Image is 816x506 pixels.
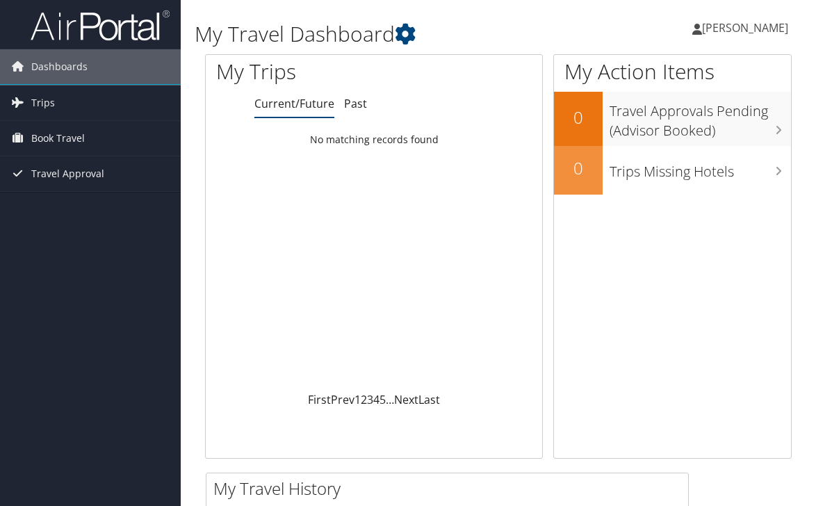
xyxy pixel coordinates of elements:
img: airportal-logo.png [31,9,170,42]
a: 2 [361,392,367,407]
a: Last [418,392,440,407]
h3: Travel Approvals Pending (Advisor Booked) [610,95,791,140]
span: Book Travel [31,121,85,156]
a: 4 [373,392,380,407]
h1: My Action Items [554,57,791,86]
a: 1 [354,392,361,407]
span: Trips [31,85,55,120]
a: [PERSON_NAME] [692,7,802,49]
td: No matching records found [206,127,542,152]
a: Prev [331,392,354,407]
a: 5 [380,392,386,407]
a: Current/Future [254,96,334,111]
a: 0Trips Missing Hotels [554,146,791,195]
h2: 0 [554,156,603,180]
a: Next [394,392,418,407]
a: First [308,392,331,407]
h1: My Trips [216,57,391,86]
span: Travel Approval [31,156,104,191]
h2: 0 [554,106,603,129]
h1: My Travel Dashboard [195,19,600,49]
span: [PERSON_NAME] [702,20,788,35]
a: Past [344,96,367,111]
a: 0Travel Approvals Pending (Advisor Booked) [554,92,791,145]
span: Dashboards [31,49,88,84]
h2: My Travel History [213,477,688,500]
h3: Trips Missing Hotels [610,155,791,181]
a: 3 [367,392,373,407]
span: … [386,392,394,407]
